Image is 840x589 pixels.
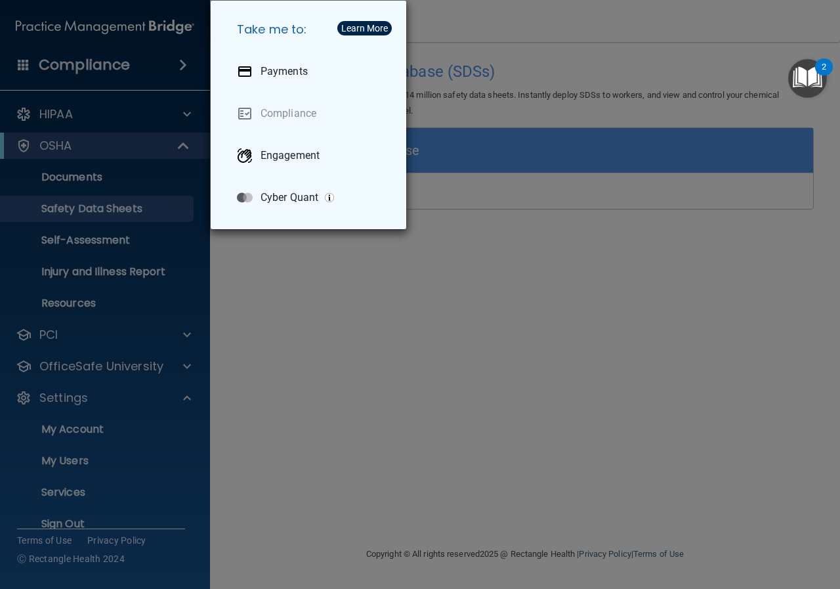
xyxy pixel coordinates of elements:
iframe: Drift Widget Chat Controller [613,496,824,548]
div: 2 [822,67,826,84]
a: Cyber Quant [226,179,396,216]
h5: Take me to: [226,11,396,48]
p: Engagement [261,149,320,162]
p: Cyber Quant [261,191,318,204]
a: Engagement [226,137,396,174]
button: Open Resource Center, 2 new notifications [788,59,827,98]
a: Payments [226,53,396,90]
button: Learn More [337,21,392,35]
div: Learn More [341,24,388,33]
a: Compliance [226,95,396,132]
p: Payments [261,65,308,78]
